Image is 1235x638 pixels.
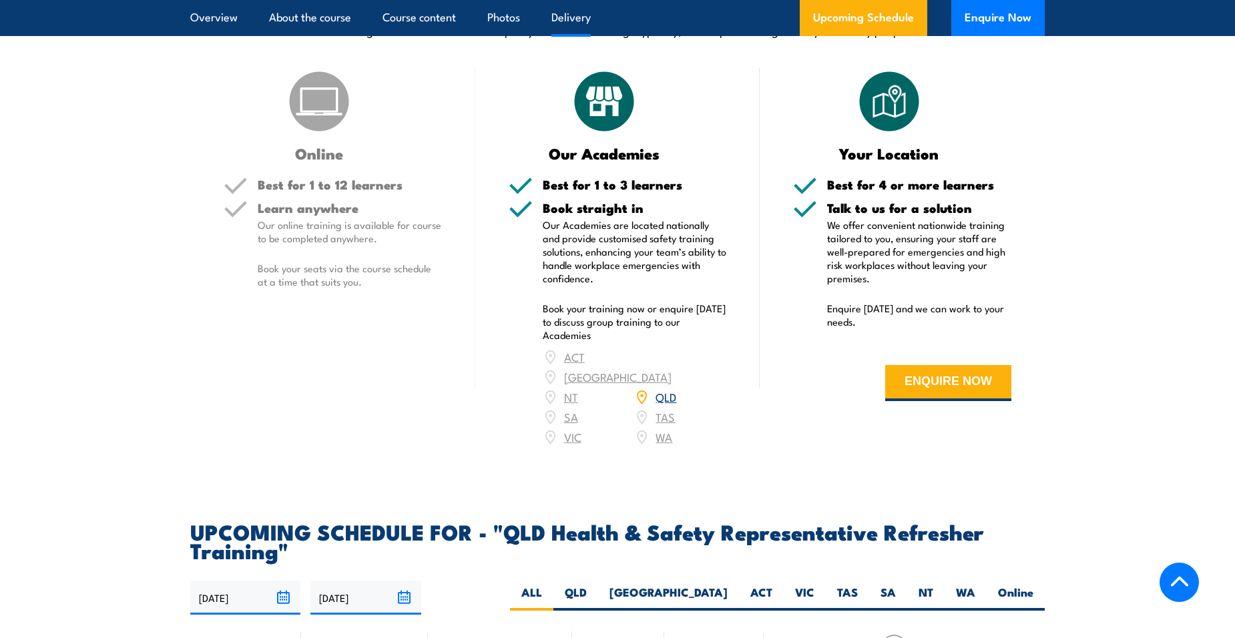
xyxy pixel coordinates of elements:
[258,202,442,214] h5: Learn anywhere
[553,585,598,611] label: QLD
[190,581,300,615] input: From date
[827,218,1011,285] p: We offer convenient nationwide training tailored to you, ensuring your staff are well-prepared fo...
[543,202,727,214] h5: Book straight in
[987,585,1045,611] label: Online
[869,585,907,611] label: SA
[258,262,442,288] p: Book your seats via the course schedule at a time that suits you.
[510,585,553,611] label: ALL
[907,585,945,611] label: NT
[543,218,727,285] p: Our Academies are located nationally and provide customised safety training solutions, enhancing ...
[543,302,727,342] p: Book your training now or enquire [DATE] to discuss group training to our Academies
[827,178,1011,191] h5: Best for 4 or more learners
[258,178,442,191] h5: Best for 1 to 12 learners
[826,585,869,611] label: TAS
[827,302,1011,328] p: Enquire [DATE] and we can work to your needs.
[827,202,1011,214] h5: Talk to us for a solution
[190,522,1045,559] h2: UPCOMING SCHEDULE FOR - "QLD Health & Safety Representative Refresher Training"
[945,585,987,611] label: WA
[224,145,415,161] h3: Online
[656,388,676,404] a: QLD
[258,218,442,245] p: Our online training is available for course to be completed anywhere.
[784,585,826,611] label: VIC
[885,365,1011,401] button: ENQUIRE NOW
[509,145,700,161] h3: Our Academies
[739,585,784,611] label: ACT
[543,178,727,191] h5: Best for 1 to 3 learners
[310,581,421,615] input: To date
[793,145,985,161] h3: Your Location
[598,585,739,611] label: [GEOGRAPHIC_DATA]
